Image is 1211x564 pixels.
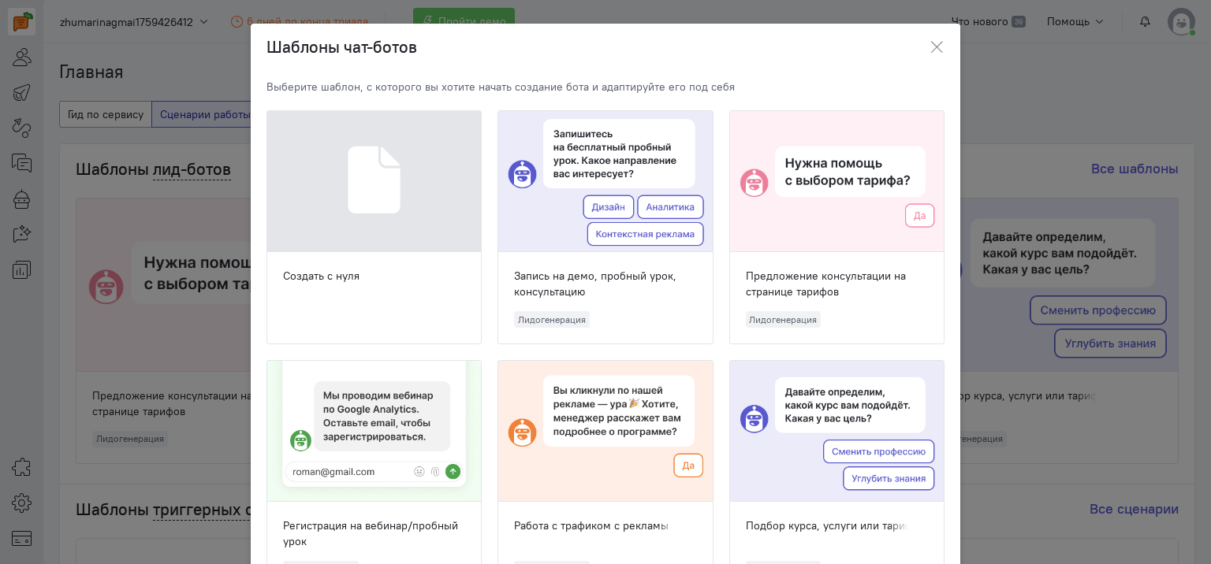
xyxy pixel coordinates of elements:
[266,35,417,59] h3: Шаблоны чат-ботов
[746,518,928,533] div: Подбор курса, услуги или тарифа
[514,518,696,533] div: Работа с трафиком с рекламы
[283,268,465,284] div: Создать с нуля
[514,311,590,328] span: Лидогенерация
[746,311,822,328] span: Лидогенерация
[746,268,928,299] div: Предложение консультации на странице тарифов
[283,518,465,549] div: Регистрация на вебинар/пробный урок
[266,79,945,95] p: Выберите шаблон, с которого вы хотите начать создание бота и адаптируйте его под себя
[514,268,696,299] div: Запись на демо, пробный урок, консультацию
